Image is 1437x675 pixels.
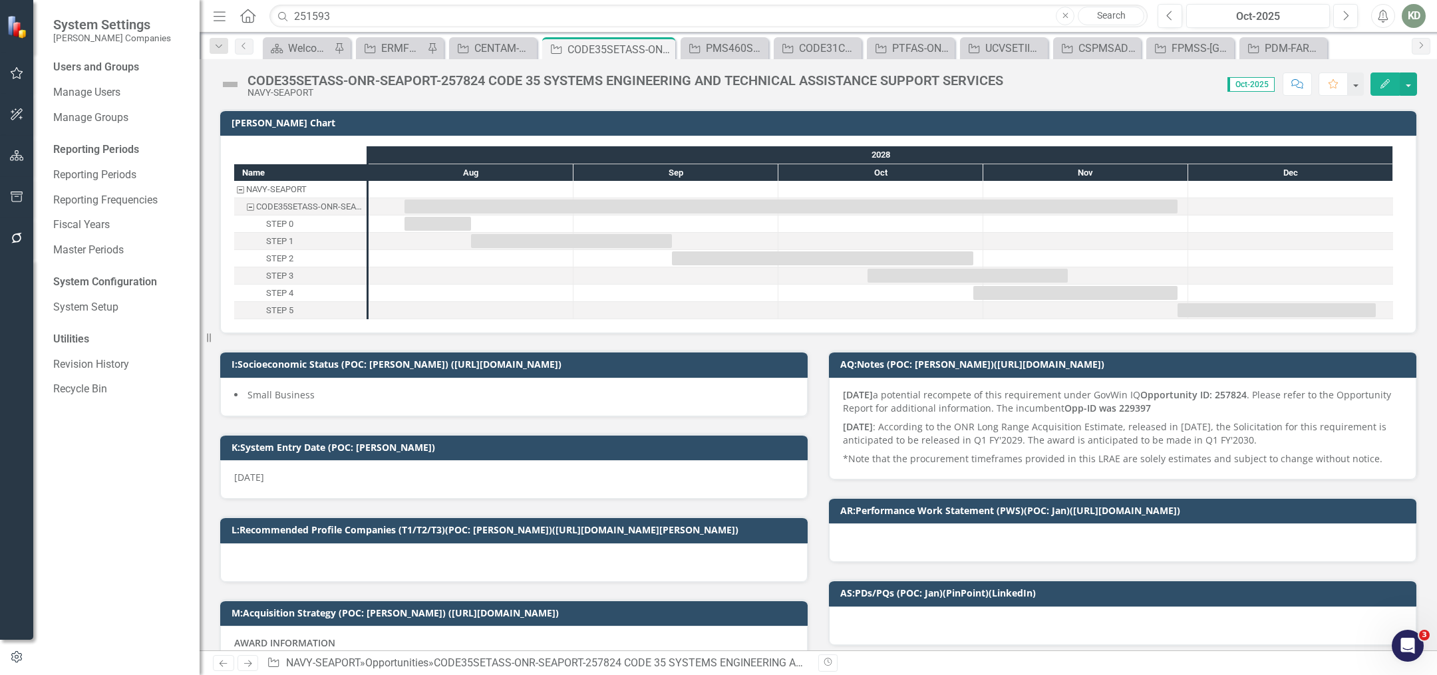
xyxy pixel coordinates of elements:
[1078,40,1138,57] div: CSPMSADD-NAVSEA-SEAPORT-226874: CUSTOMER SUPPORT AND PROGRAM MANAGEMENT SERVICES FOR THE AIR DOMI...
[369,164,573,182] div: Aug
[53,300,186,315] a: System Setup
[53,33,171,43] small: [PERSON_NAME] Companies
[840,505,1410,515] h3: AR:Performance Work Statement (PWS)(POC: Jan)([URL][DOMAIN_NAME])
[234,250,367,267] div: Task: Start date: 2028-09-15 End date: 2028-10-30
[232,359,801,369] h3: I:Socioeconomic Status (POC: [PERSON_NAME]) ([URL][DOMAIN_NAME])
[53,243,186,258] a: Master Periods
[672,251,973,265] div: Task: Start date: 2028-09-15 End date: 2028-10-30
[234,233,367,250] div: Task: Start date: 2028-08-16 End date: 2028-09-15
[51,78,119,87] div: Domain Overview
[234,215,367,233] div: Task: Start date: 2028-08-06 End date: 2028-08-16
[434,656,1033,669] div: CODE35SETASS-ONR-SEAPORT-257824 CODE 35 SYSTEMS ENGINEERING AND TECHNICAL ASSISTANCE SUPPORT SERV...
[843,418,1402,450] p: : According to the ONR Long Range Acquisition Estimate, released in [DATE], the Solicitation for ...
[234,164,367,181] div: Name
[381,40,424,57] div: ERMFRF-NAVSEA-GSAMAS-249488: ENTERPRISE RISK MANAGEMENT FRAMEWORK REVIEW FACTORY (RMF)
[1243,40,1324,57] a: PDM-FARM-VA-251207: (PROCUREMENT DECISION MAKERS FACILITATED ANALYTICS RESEARCH AND MANAGEMENT SU...
[452,40,534,57] a: CENTAM-USCB-COMMERCE-237323: CENSUS BUREAU TRANSFORMATION APPLICATION MODERNIZATION (CENTAM) SEPT...
[1191,9,1325,25] div: Oct-2025
[840,588,1410,598] h3: AS:PDs/PQs (POC: Jan)(PinPoint)(LinkedIn)
[1078,7,1144,25] a: Search
[404,200,1178,213] div: Task: Start date: 2028-08-06 End date: 2028-11-29
[232,525,801,535] h3: L:Recommended Profile Companies (T1/T2/T3)(POC: [PERSON_NAME])([URL][DOMAIN_NAME][PERSON_NAME])
[799,40,858,57] div: CODE31CSTFAT-ONR-SEAPORT-65918520: ONR Code 31 Contractor Support for Technical, Financial, and A...
[369,146,1393,164] div: 2028
[843,388,1402,418] p: a potential recompete of this requirement under GovWin IQ . Please refer to the Opportunity Repor...
[843,420,873,433] strong: [DATE]
[53,142,186,158] div: Reporting Periods
[247,88,1003,98] div: NAVY-SEAPORT
[234,636,335,649] strong: AWARD INFORMATION
[53,17,171,33] span: System Settings
[840,359,1410,369] h3: AQ:Notes (POC: [PERSON_NAME])([URL][DOMAIN_NAME])
[1056,40,1138,57] a: CSPMSADD-NAVSEA-SEAPORT-226874: CUSTOMER SUPPORT AND PROGRAM MANAGEMENT SERVICES FOR THE AIR DOMI...
[1150,40,1231,57] a: FPMSS-[GEOGRAPHIC_DATA]-SEAPORT-242467: (FINANCIAL AND PROGRAM MANAGEMENT SUPPORT SERVICES FPMSS ...
[234,181,367,198] div: Task: NAVY-SEAPORT Start date: 2028-08-06 End date: 2028-08-07
[985,40,1044,57] div: UCVSETIIS-NWIC-SEAPORT-258487: UNIFIED CAPABILITIES VOICE SYSTEMS ENGINEERING TECHNICAL INTEGRATI...
[963,40,1044,57] a: UCVSETIIS-NWIC-SEAPORT-258487: UNIFIED CAPABILITIES VOICE SYSTEMS ENGINEERING TECHNICAL INTEGRATI...
[35,35,146,45] div: Domain: [DOMAIN_NAME]
[567,41,672,58] div: CODE35SETASS-ONR-SEAPORT-257824 CODE 35 SYSTEMS ENGINEERING AND TECHNICAL ASSISTANCE SUPPORT SERV...
[266,233,293,250] div: STEP 1
[232,118,1410,128] h3: [PERSON_NAME] Chart
[234,471,264,483] span: [DATE]
[234,285,367,302] div: Task: Start date: 2028-10-30 End date: 2028-11-29
[870,40,951,57] a: PTFAS-ONR-SEAPORT-228460 (PROGRAMMATIC TECHNICAL FINANCIAL AND ADMINISTRATIVE SERVICES FOR THE OC...
[266,302,293,319] div: STEP 5
[234,198,367,215] div: Task: Start date: 2028-08-06 End date: 2028-11-29
[892,40,951,57] div: PTFAS-ONR-SEAPORT-228460 (PROGRAMMATIC TECHNICAL FINANCIAL AND ADMINISTRATIVE SERVICES FOR THE OC...
[1064,402,1151,414] strong: Opp-ID was 229397
[1188,164,1393,182] div: Dec
[53,60,186,75] div: Users and Groups
[234,233,367,250] div: STEP 1
[404,217,471,231] div: Task: Start date: 2028-08-06 End date: 2028-08-16
[37,21,65,32] div: v 4.0.25
[1402,4,1426,28] button: KD
[256,198,363,215] div: CODE35SETASS-ONR-SEAPORT-257824 CODE 35 SYSTEMS ENGINEERING AND TECHNICAL ASSISTANCE SUPPORT SERV...
[7,15,30,39] img: ClearPoint Strategy
[1140,388,1247,401] strong: Opportunity ID: 257824
[778,164,983,182] div: Oct
[247,73,1003,88] div: CODE35SETASS-ONR-SEAPORT-257824 CODE 35 SYSTEMS ENGINEERING AND TECHNICAL ASSISTANCE SUPPORT SERV...
[234,250,367,267] div: STEP 2
[777,40,858,57] a: CODE31CSTFAT-ONR-SEAPORT-65918520: ONR Code 31 Contractor Support for Technical, Financial, and A...
[53,217,186,233] a: Fiscal Years
[53,193,186,208] a: Reporting Frequencies
[246,181,307,198] div: NAVY-SEAPORT
[234,181,367,198] div: NAVY-SEAPORT
[1178,303,1376,317] div: Task: Start date: 2028-11-29 End date: 2028-12-29
[573,164,778,182] div: Sep
[220,74,241,95] img: Not Defined
[266,267,293,285] div: STEP 3
[266,285,293,302] div: STEP 4
[843,388,873,401] strong: [DATE]
[234,267,367,285] div: Task: Start date: 2028-10-14 End date: 2028-11-13
[1392,630,1424,662] iframe: Intercom live chat
[267,656,808,671] div: » »
[232,608,801,618] h3: M:Acquisition Strategy (POC: [PERSON_NAME]) ([URL][DOMAIN_NAME])
[132,77,143,88] img: tab_keywords_by_traffic_grey.svg
[234,302,367,319] div: Task: Start date: 2028-11-29 End date: 2028-12-29
[53,357,186,372] a: Revision History
[234,215,367,233] div: STEP 0
[1419,630,1430,640] span: 3
[266,215,293,233] div: STEP 0
[286,656,360,669] a: NAVY-SEAPORT
[868,269,1068,283] div: Task: Start date: 2028-10-14 End date: 2028-11-13
[234,302,367,319] div: STEP 5
[234,267,367,285] div: STEP 3
[471,234,672,248] div: Task: Start date: 2028-08-16 End date: 2028-09-15
[53,275,186,290] div: System Configuration
[1186,4,1330,28] button: Oct-2025
[359,40,424,57] a: ERMFRF-NAVSEA-GSAMAS-249488: ENTERPRISE RISK MANAGEMENT FRAMEWORK REVIEW FACTORY (RMF)
[232,442,801,452] h3: K:System Entry Date (POC: [PERSON_NAME])
[269,5,1148,28] input: Search ClearPoint...
[234,285,367,302] div: STEP 4
[973,286,1178,300] div: Task: Start date: 2028-10-30 End date: 2028-11-29
[474,40,534,57] div: CENTAM-USCB-COMMERCE-237323: CENSUS BUREAU TRANSFORMATION APPLICATION MODERNIZATION (CENTAM) SEPT...
[266,40,331,57] a: Welcome Page
[53,85,186,100] a: Manage Users
[247,388,315,401] span: Small Business
[53,168,186,183] a: Reporting Periods
[365,656,428,669] a: Opportunities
